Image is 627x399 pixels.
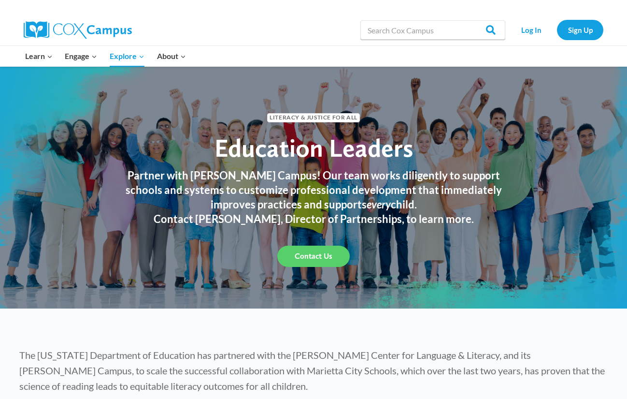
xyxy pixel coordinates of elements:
p: The [US_STATE] Department of Education has partnered with the [PERSON_NAME] Center for Language &... [19,347,608,394]
em: every [367,198,391,211]
span: Education Leaders [214,133,413,163]
input: Search Cox Campus [360,20,505,40]
nav: Primary Navigation [19,46,192,66]
img: Cox Campus [24,21,132,39]
a: Log In [510,20,552,40]
a: Contact Us [277,246,350,267]
nav: Secondary Navigation [510,20,603,40]
span: Learn [25,50,53,62]
span: Engage [65,50,97,62]
span: Contact Us [295,251,332,261]
h3: Contact [PERSON_NAME], Director of Partnerships, to learn more. [115,212,512,226]
span: Literacy & Justice for All [267,113,359,122]
a: Sign Up [557,20,603,40]
h3: Partner with [PERSON_NAME] Campus! Our team works diligently to support schools and systems to cu... [115,168,512,212]
span: Explore [110,50,144,62]
span: About [157,50,186,62]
